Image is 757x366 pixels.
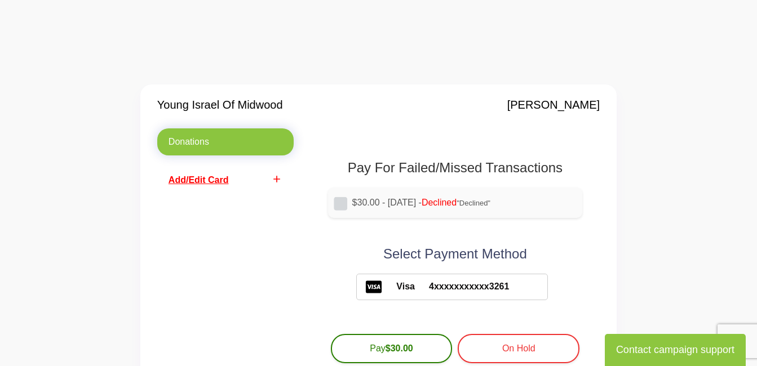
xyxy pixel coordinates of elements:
[422,198,457,207] span: Declined
[415,280,509,293] span: 4xxxxxxxxxxx3261
[157,128,294,155] a: Donations
[386,343,413,353] b: $30.00
[507,98,600,111] h4: [PERSON_NAME]
[157,98,283,111] h4: Young Israel Of Midwood
[328,160,583,176] h1: Pay For Failed/Missed Transactions
[457,199,490,207] span: "Declined"
[328,246,583,262] h2: Select Payment Method
[157,167,294,194] a: addAdd/Edit Card
[605,334,746,366] button: Contact campaign support
[169,175,229,185] span: Add/Edit Card
[331,334,453,363] button: Pay$30.00
[271,173,282,185] i: add
[458,334,579,363] button: On Hold
[352,196,574,209] label: $30.00 - [DATE] -
[382,280,415,293] span: Visa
